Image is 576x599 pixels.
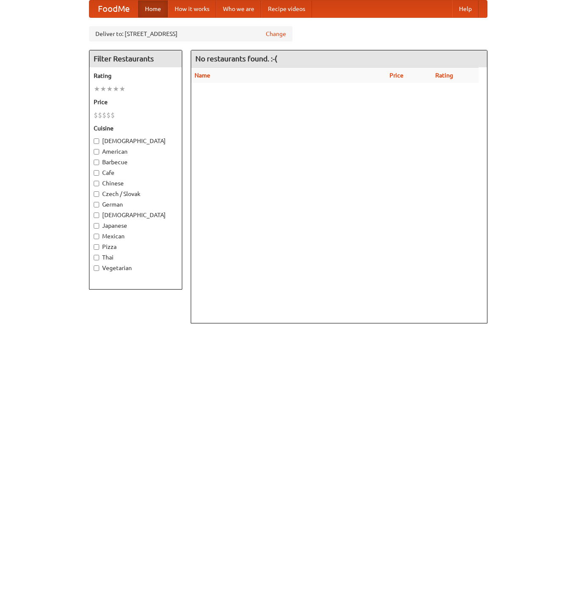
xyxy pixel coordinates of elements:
[195,72,210,79] a: Name
[94,179,178,188] label: Chinese
[94,160,99,165] input: Barbecue
[261,0,312,17] a: Recipe videos
[94,202,99,207] input: German
[94,158,178,166] label: Barbecue
[94,110,98,120] li: $
[138,0,168,17] a: Home
[94,149,99,155] input: American
[94,72,178,80] h5: Rating
[94,221,178,230] label: Japanese
[216,0,261,17] a: Who we are
[452,0,479,17] a: Help
[435,72,453,79] a: Rating
[94,264,178,272] label: Vegetarian
[94,84,100,94] li: ★
[94,243,178,251] label: Pizza
[89,50,182,67] h4: Filter Restaurants
[94,213,99,218] input: [DEMOGRAPHIC_DATA]
[390,72,403,79] a: Price
[94,181,99,186] input: Chinese
[94,234,99,239] input: Mexican
[119,84,125,94] li: ★
[106,110,111,120] li: $
[266,30,286,38] a: Change
[168,0,216,17] a: How it works
[94,223,99,229] input: Japanese
[94,211,178,219] label: [DEMOGRAPHIC_DATA]
[94,138,99,144] input: [DEMOGRAPHIC_DATA]
[94,124,178,132] h5: Cuisine
[89,26,292,41] div: Deliver to: [STREET_ADDRESS]
[94,147,178,156] label: American
[94,168,178,177] label: Cafe
[94,232,178,240] label: Mexican
[94,137,178,145] label: [DEMOGRAPHIC_DATA]
[94,244,99,250] input: Pizza
[111,110,115,120] li: $
[94,265,99,271] input: Vegetarian
[94,190,178,198] label: Czech / Slovak
[100,84,106,94] li: ★
[106,84,113,94] li: ★
[94,200,178,209] label: German
[113,84,119,94] li: ★
[98,110,102,120] li: $
[195,55,277,63] ng-pluralize: No restaurants found. :-(
[94,98,178,106] h5: Price
[94,170,99,176] input: Cafe
[89,0,138,17] a: FoodMe
[94,255,99,260] input: Thai
[94,253,178,262] label: Thai
[94,191,99,197] input: Czech / Slovak
[102,110,106,120] li: $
